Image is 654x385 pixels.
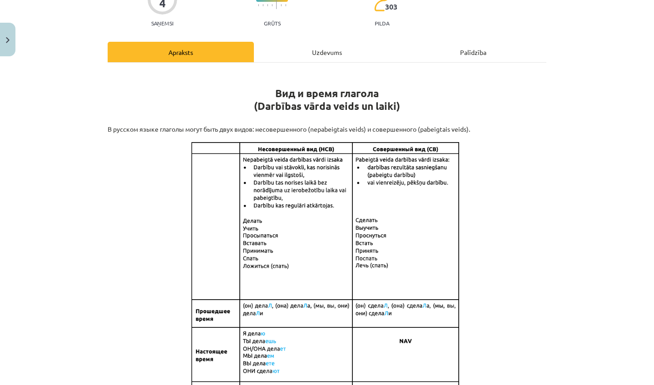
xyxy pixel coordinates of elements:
img: icon-short-line-57e1e144782c952c97e751825c79c345078a6d821885a25fce030b3d8c18986b.svg [263,4,263,6]
p: Saņemsi [148,20,177,26]
p: Grūts [264,20,281,26]
div: Palīdzība [400,42,546,62]
div: Apraksts [108,42,254,62]
img: icon-short-line-57e1e144782c952c97e751825c79c345078a6d821885a25fce030b3d8c18986b.svg [272,4,272,6]
img: icon-short-line-57e1e144782c952c97e751825c79c345078a6d821885a25fce030b3d8c18986b.svg [258,4,259,6]
div: Uzdevums [254,42,400,62]
img: icon-short-line-57e1e144782c952c97e751825c79c345078a6d821885a25fce030b3d8c18986b.svg [267,4,268,6]
img: icon-close-lesson-0947bae3869378f0d4975bcd49f059093ad1ed9edebbc8119c70593378902aed.svg [6,37,10,43]
p: pilda [375,20,389,26]
strong: Вид и время глагола (Darbības vārda veids un laiki) [254,87,400,113]
img: icon-short-line-57e1e144782c952c97e751825c79c345078a6d821885a25fce030b3d8c18986b.svg [285,4,286,6]
span: 303 [385,3,397,11]
p: В русском языке глаголы могут быть двух видов: несовершенного (nepabeigtais veids) и совершенного... [108,115,546,134]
